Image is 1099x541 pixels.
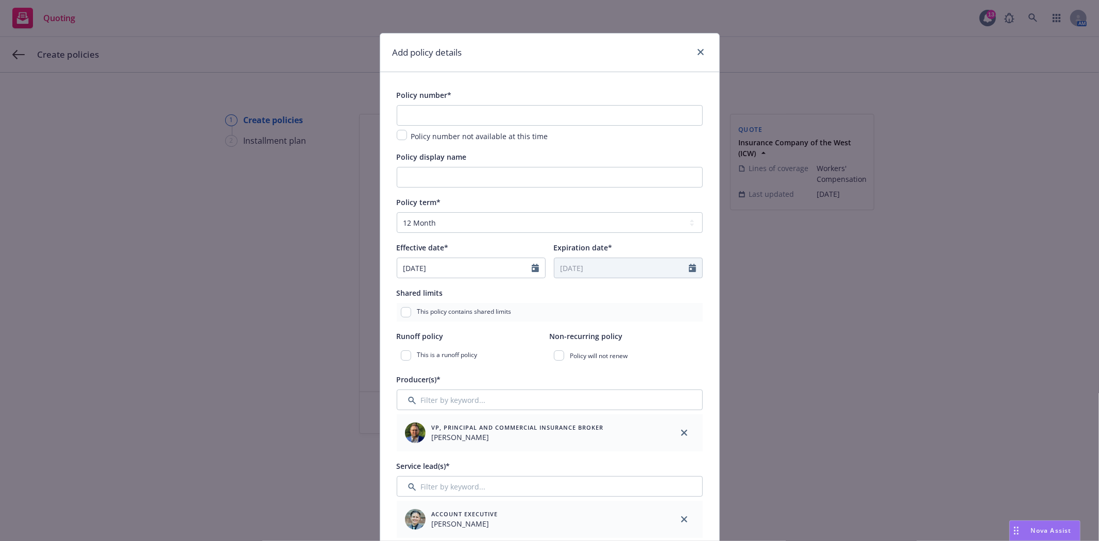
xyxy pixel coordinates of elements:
[397,243,449,252] span: Effective date*
[397,90,452,100] span: Policy number*
[1031,526,1072,535] span: Nova Assist
[432,423,604,432] span: VP, Principal and Commercial Insurance Broker
[689,264,696,272] svg: Calendar
[532,264,539,272] svg: Calendar
[397,303,703,322] div: This policy contains shared limits
[393,46,462,59] h1: Add policy details
[397,331,444,341] span: Runoff policy
[397,461,450,471] span: Service lead(s)*
[397,346,550,365] div: This is a runoff policy
[405,509,426,530] img: employee photo
[397,197,441,207] span: Policy term*
[432,510,498,518] span: Account Executive
[397,375,441,384] span: Producer(s)*
[678,513,690,526] a: close
[554,258,689,278] input: MM/DD/YYYY
[397,152,467,162] span: Policy display name
[432,432,604,443] span: [PERSON_NAME]
[432,518,498,529] span: [PERSON_NAME]
[397,258,532,278] input: MM/DD/YYYY
[554,243,613,252] span: Expiration date*
[397,390,703,410] input: Filter by keyword...
[550,346,703,365] div: Policy will not renew
[1010,521,1023,540] div: Drag to move
[411,131,548,141] span: Policy number not available at this time
[405,422,426,443] img: employee photo
[678,427,690,439] a: close
[695,46,707,58] a: close
[550,331,623,341] span: Non-recurring policy
[397,476,703,497] input: Filter by keyword...
[1009,520,1080,541] button: Nova Assist
[397,288,443,298] span: Shared limits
